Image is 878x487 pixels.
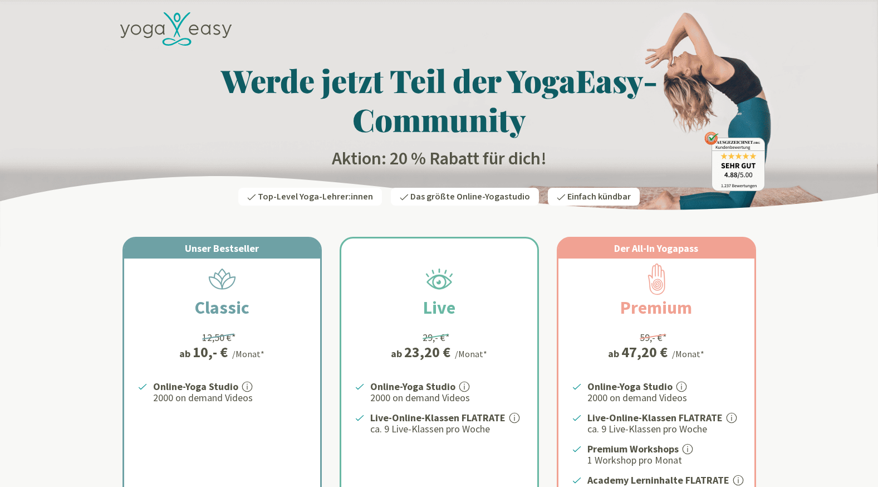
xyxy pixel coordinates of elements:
[179,346,193,361] span: ab
[455,347,487,361] div: /Monat*
[614,242,698,255] span: Der All-In Yogapass
[704,132,765,191] img: ausgezeichnet_badge.png
[258,191,373,203] span: Top-Level Yoga-Lehrer:innen
[370,422,524,436] p: ca. 9 Live-Klassen pro Woche
[410,191,530,203] span: Das größte Online-Yogastudio
[370,380,455,393] strong: Online-Yoga Studio
[587,442,679,455] strong: Premium Workshops
[587,474,729,486] strong: Academy Lerninhalte FLATRATE
[608,346,621,361] span: ab
[114,61,765,139] h1: Werde jetzt Teil der YogaEasy-Community
[587,391,741,405] p: 2000 on demand Videos
[391,346,404,361] span: ab
[202,330,236,345] div: 12,50 €*
[153,380,238,393] strong: Online-Yoga Studio
[567,191,631,203] span: Einfach kündbar
[168,294,276,321] h2: Classic
[396,294,482,321] h2: Live
[193,345,228,359] div: 10,- €
[587,380,673,393] strong: Online-Yoga Studio
[404,345,450,359] div: 23,20 €
[370,411,506,424] strong: Live-Online-Klassen FLATRATE
[232,347,264,361] div: /Monat*
[587,454,741,467] p: 1 Workshop pro Monat
[672,347,704,361] div: /Monat*
[185,242,259,255] span: Unser Bestseller
[370,391,524,405] p: 2000 on demand Videos
[587,422,741,436] p: ca. 9 Live-Klassen pro Woche
[114,148,765,170] h2: Aktion: 20 % Rabatt für dich!
[640,330,667,345] div: 59,- €*
[153,391,307,405] p: 2000 on demand Videos
[593,294,719,321] h2: Premium
[587,411,723,424] strong: Live-Online-Klassen FLATRATE
[621,345,668,359] div: 47,20 €
[423,330,450,345] div: 29,- €*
